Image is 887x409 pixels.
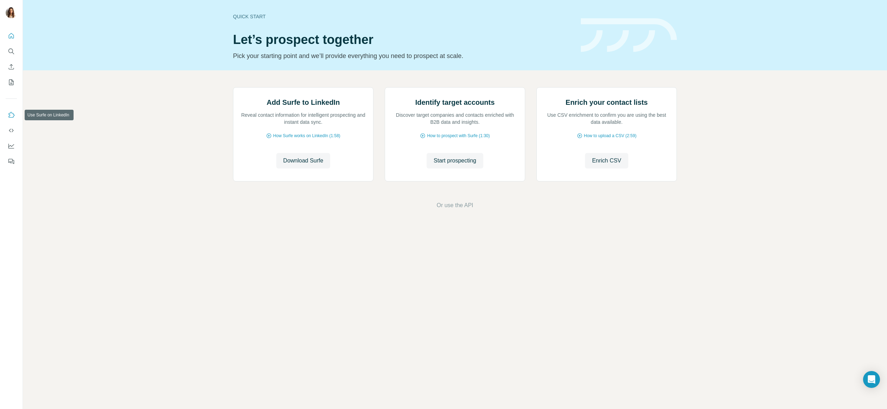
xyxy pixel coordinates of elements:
span: How to prospect with Surfe (1:30) [427,133,490,139]
button: Use Surfe on LinkedIn [6,109,17,121]
button: Enrich CSV [585,153,628,168]
p: Pick your starting point and we’ll provide everything you need to prospect at scale. [233,51,572,61]
span: Enrich CSV [592,156,621,165]
p: Discover target companies and contacts enriched with B2B data and insights. [392,111,518,126]
button: Search [6,45,17,58]
button: Use Surfe API [6,124,17,137]
button: Or use the API [436,201,473,210]
button: Download Surfe [276,153,331,168]
h1: Let’s prospect together [233,33,572,47]
button: Start prospecting [427,153,483,168]
span: How Surfe works on LinkedIn (1:58) [273,133,340,139]
h2: Identify target accounts [415,97,495,107]
button: Enrich CSV [6,60,17,73]
h2: Enrich your contact lists [566,97,648,107]
span: Start prospecting [434,156,476,165]
img: Avatar [6,7,17,18]
span: Download Surfe [283,156,323,165]
p: Reveal contact information for intelligent prospecting and instant data sync. [240,111,366,126]
div: Open Intercom Messenger [863,371,880,388]
span: How to upload a CSV (2:59) [584,133,636,139]
button: My lists [6,76,17,89]
div: Quick start [233,13,572,20]
p: Use CSV enrichment to confirm you are using the best data available. [544,111,669,126]
button: Feedback [6,155,17,168]
button: Quick start [6,30,17,42]
h2: Add Surfe to LinkedIn [267,97,340,107]
img: banner [581,18,677,52]
button: Dashboard [6,140,17,152]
